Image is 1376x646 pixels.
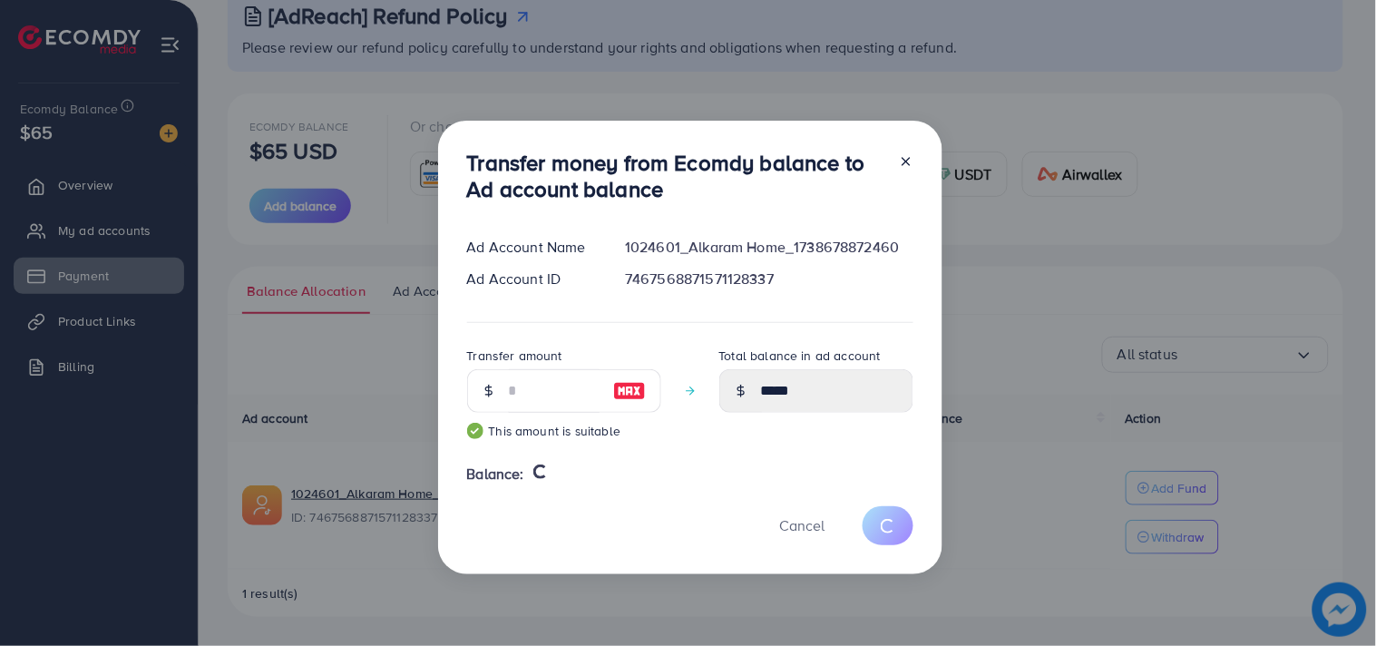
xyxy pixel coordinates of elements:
div: Ad Account ID [453,269,611,289]
h3: Transfer money from Ecomdy balance to Ad account balance [467,150,884,202]
img: guide [467,423,483,439]
span: Balance: [467,464,524,484]
small: This amount is suitable [467,422,661,440]
div: 1024601_Alkaram Home_1738678872460 [610,237,927,258]
span: Cancel [780,515,825,535]
img: image [613,380,646,402]
div: 7467568871571128337 [610,269,927,289]
label: Total balance in ad account [719,347,881,365]
div: Ad Account Name [453,237,611,258]
label: Transfer amount [467,347,562,365]
button: Cancel [757,506,848,545]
